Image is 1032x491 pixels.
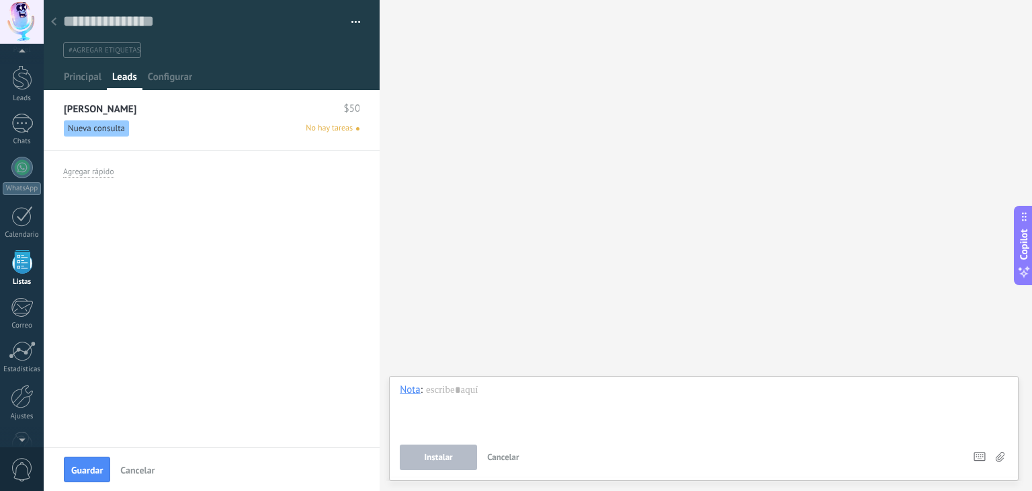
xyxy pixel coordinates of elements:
div: Leads [3,94,42,103]
button: Cancelar [115,459,160,480]
button: Instalar [400,445,477,470]
span: #agregar etiquetas [69,46,140,55]
span: Guardar [71,465,103,475]
a: [PERSON_NAME] [64,104,136,115]
div: Chats [3,137,42,146]
span: Leads [112,71,137,90]
span: No hay tareas [306,122,353,135]
span: Cancelar [487,451,519,463]
span: Instalar [425,453,453,462]
span: Principal [64,71,101,90]
div: Ajustes [3,412,42,421]
span: No hacer lo asignado [356,127,359,130]
div: Calendario [3,231,42,239]
div: WhatsApp [3,182,41,195]
button: Guardar [64,457,110,482]
div: Estadísticas [3,365,42,374]
span: Nueva consulta [64,120,129,137]
span: Copilot [1017,229,1031,260]
div: Correo [3,322,42,330]
div: Agregar rápido [63,167,114,178]
button: Cancelar [482,445,525,470]
span: Configurar [148,71,192,90]
span: Cancelar [120,465,155,475]
div: Listas [3,278,42,287]
span: : [421,383,423,397]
